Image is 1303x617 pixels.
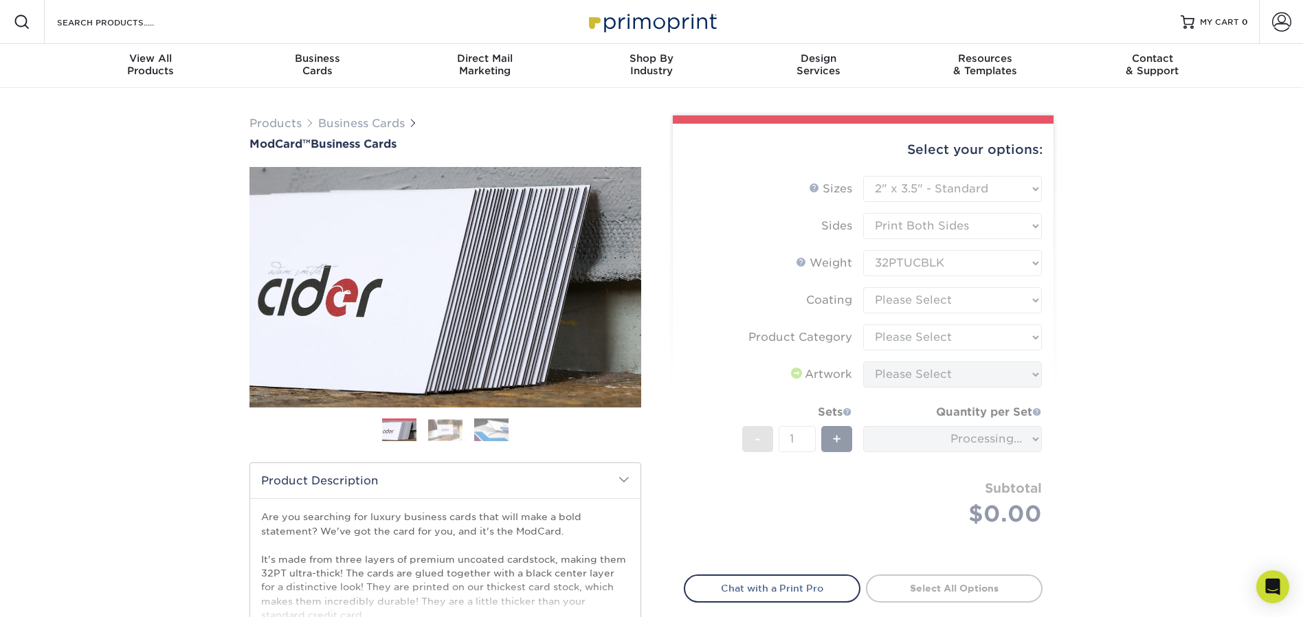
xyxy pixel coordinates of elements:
span: Shop By [568,52,735,65]
img: Business Cards 03 [474,418,509,442]
a: BusinessCards [234,44,401,88]
h2: Product Description [250,463,641,498]
h1: Business Cards [249,137,641,150]
a: Shop ByIndustry [568,44,735,88]
a: Products [249,117,302,130]
span: 0 [1242,17,1248,27]
span: ModCard™ [249,137,311,150]
div: Cards [234,52,401,77]
img: Business Cards 02 [428,419,463,440]
a: Chat with a Print Pro [684,574,860,602]
div: Products [67,52,234,77]
div: Select your options: [684,124,1043,176]
a: DesignServices [735,44,902,88]
img: ModCard™ 01 [249,91,641,483]
a: View AllProducts [67,44,234,88]
div: Open Intercom Messenger [1256,570,1289,603]
a: ModCard™Business Cards [249,137,641,150]
span: MY CART [1200,16,1239,28]
a: Contact& Support [1069,44,1236,88]
span: Design [735,52,902,65]
span: Contact [1069,52,1236,65]
div: Marketing [401,52,568,77]
span: View All [67,52,234,65]
a: Select All Options [866,574,1043,602]
div: & Support [1069,52,1236,77]
div: Services [735,52,902,77]
div: Industry [568,52,735,77]
span: Resources [902,52,1069,65]
input: SEARCH PRODUCTS..... [56,14,190,30]
a: Resources& Templates [902,44,1069,88]
img: Business Cards 01 [382,414,416,448]
a: Business Cards [318,117,405,130]
span: Direct Mail [401,52,568,65]
img: Primoprint [583,7,720,36]
a: Direct MailMarketing [401,44,568,88]
div: & Templates [902,52,1069,77]
span: Business [234,52,401,65]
